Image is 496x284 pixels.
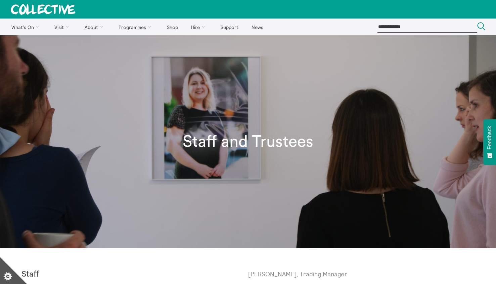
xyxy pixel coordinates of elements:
a: About [79,19,111,35]
a: Visit [49,19,78,35]
button: Feedback - Show survey [483,119,496,165]
a: Programmes [113,19,160,35]
strong: Staff [21,270,39,278]
span: Feedback [487,126,493,149]
a: Support [215,19,244,35]
a: What's On [5,19,47,35]
a: News [245,19,269,35]
p: [PERSON_NAME], Trading Manager [248,270,475,278]
a: Shop [161,19,184,35]
a: Hire [185,19,214,35]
